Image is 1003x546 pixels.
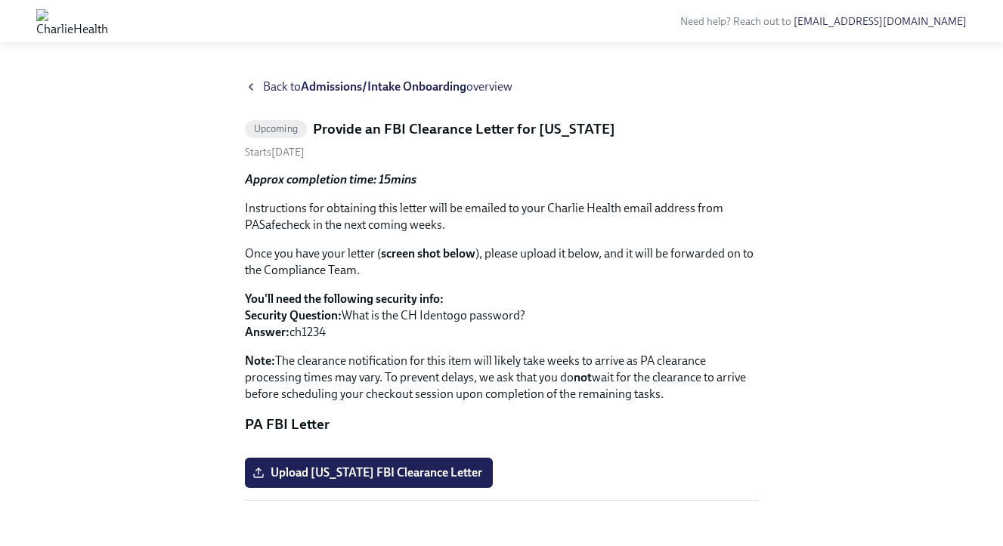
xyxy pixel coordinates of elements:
p: The clearance notification for this item will likely take weeks to arrive as PA clearance process... [245,353,759,403]
img: CharlieHealth [36,9,108,33]
h5: Provide an FBI Clearance Letter for [US_STATE] [313,119,615,139]
strong: Admissions/Intake Onboarding [301,79,466,94]
span: Need help? Reach out to [680,15,967,28]
strong: You'll need the following security info: [245,292,444,306]
strong: screen shot below [381,246,475,261]
span: Monday, October 6th 2025, 9:00 am [245,146,305,159]
strong: Security Question: [245,308,342,322]
p: Once you have your letter ( ), please upload it below, and it will be forwarded on to the Complia... [245,245,759,279]
span: Upload [US_STATE] FBI Clearance Letter [255,465,482,480]
p: PA FBI Letter [245,415,759,434]
strong: not [574,370,592,384]
a: [EMAIL_ADDRESS][DOMAIN_NAME] [794,15,967,28]
strong: Approx completion time: 15mins [245,172,416,187]
a: Back toAdmissions/Intake Onboardingoverview [245,79,759,95]
p: Instructions for obtaining this letter will be emailed to your Charlie Health email address from ... [245,200,759,233]
p: What is the CH Identogo password? ch1234 [245,291,759,341]
strong: Note: [245,353,275,368]
strong: Answer: [245,325,289,339]
label: Upload [US_STATE] FBI Clearance Letter [245,458,493,488]
span: Back to overview [263,79,512,95]
span: Upcoming [245,123,308,134]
